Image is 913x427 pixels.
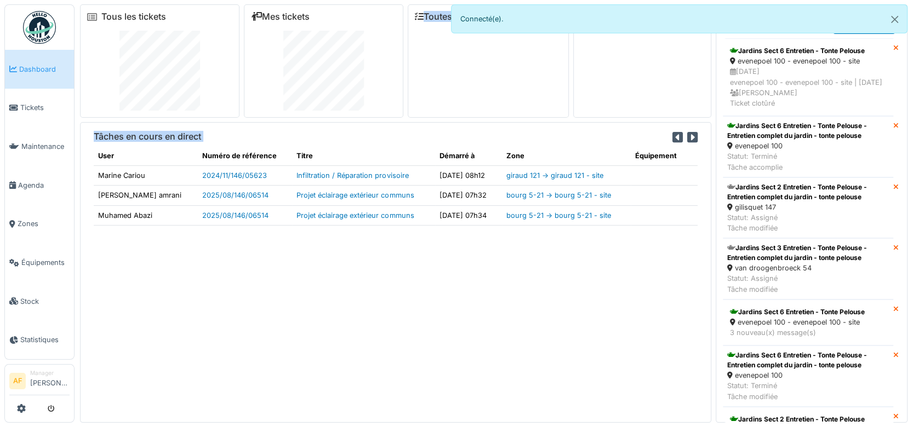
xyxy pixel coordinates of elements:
td: [DATE] 07h32 [435,186,502,205]
div: Jardins Sect 6 Entretien - Tonte Pelouse [730,307,886,317]
span: Maintenance [21,141,70,152]
div: Manager [30,369,70,377]
a: Statistiques [5,321,74,360]
a: Stock [5,282,74,321]
span: Stock [20,296,70,307]
div: Statut: Assigné Tâche modifiée [727,273,889,294]
th: Zone [502,146,630,166]
td: [DATE] 07h34 [435,205,502,225]
a: Jardins Sect 6 Entretien - Tonte Pelouse evenepoel 100 - evenepoel 100 - site 3 nouveau(x) messag... [723,299,893,345]
div: evenepoel 100 - evenepoel 100 - site [730,317,886,327]
a: AF Manager[PERSON_NAME] [9,369,70,395]
li: [PERSON_NAME] [30,369,70,393]
div: Jardins Sect 6 Entretien - Tonte Pelouse - Entretien complet du jardin - tonte pelouse [727,121,889,141]
a: Projet éclairage extérieur communs [296,191,414,199]
div: evenepoel 100 [727,141,889,151]
a: Jardins Sect 3 Entretien - Tonte Pelouse - Entretien complet du jardin - tonte pelouse van drooge... [723,238,893,299]
div: Jardins Sect 3 Entretien - Tonte Pelouse - Entretien complet du jardin - tonte pelouse [727,243,889,263]
span: Tickets [20,102,70,113]
div: Statut: Assigné Tâche modifiée [727,212,889,233]
td: [DATE] 08h12 [435,166,502,186]
a: Jardins Sect 2 Entretien - Tonte Pelouse - Entretien complet du jardin - tonte pelouse gilisquet ... [723,177,893,239]
div: gilisquet 147 [727,202,889,212]
a: 2024/11/146/05623 [202,171,267,180]
div: evenepoel 100 - evenepoel 100 - site [730,56,886,66]
a: Jardins Sect 6 Entretien - Tonte Pelouse - Entretien complet du jardin - tonte pelouse evenepoel ... [723,345,893,407]
div: Jardins Sect 2 Entretien - Tonte Pelouse [730,414,886,424]
span: translation missing: fr.shared.user [98,152,114,160]
div: Statut: Terminé Tâche accomplie [727,151,889,172]
th: Numéro de référence [198,146,292,166]
a: Jardins Sect 6 Entretien - Tonte Pelouse evenepoel 100 - evenepoel 100 - site [DATE]evenepoel 100... [723,38,893,116]
a: 2025/08/146/06514 [202,211,269,220]
a: Tous les tickets [101,11,166,22]
a: Mes tickets [251,11,310,22]
th: Démarré à [435,146,502,166]
th: Équipement [631,146,698,166]
a: Infiltration / Réparation provisoire [296,171,408,180]
td: Marine Cariou [94,166,198,186]
div: Jardins Sect 2 Entretien - Tonte Pelouse - Entretien complet du jardin - tonte pelouse [727,182,889,202]
div: 3 nouveau(x) message(s) [730,327,886,338]
td: Muhamed Abazi [94,205,198,225]
div: van droogenbroeck 54 [727,263,889,273]
h6: Tâches en cours en direct [94,131,201,142]
div: Connecté(e). [451,4,908,33]
a: giraud 121 -> giraud 121 - site [506,171,603,180]
a: Tickets [5,89,74,128]
img: Badge_color-CXgf-gQk.svg [23,11,56,44]
button: Close [882,5,907,34]
div: Jardins Sect 6 Entretien - Tonte Pelouse [730,46,886,56]
li: AF [9,373,26,389]
a: Zones [5,205,74,244]
a: Projet éclairage extérieur communs [296,211,414,220]
span: Dashboard [19,64,70,74]
a: Dashboard [5,50,74,89]
a: Équipements [5,243,74,282]
div: Statut: Terminé Tâche modifiée [727,380,889,401]
span: Statistiques [20,334,70,345]
a: bourg 5-21 -> bourg 5-21 - site [506,191,611,199]
td: [PERSON_NAME] amrani [94,186,198,205]
span: Équipements [21,257,70,268]
div: Jardins Sect 6 Entretien - Tonte Pelouse - Entretien complet du jardin - tonte pelouse [727,350,889,370]
a: bourg 5-21 -> bourg 5-21 - site [506,211,611,220]
a: Maintenance [5,127,74,166]
a: Agenda [5,166,74,205]
a: Toutes les tâches [415,11,497,22]
th: Titre [292,146,435,166]
a: Jardins Sect 6 Entretien - Tonte Pelouse - Entretien complet du jardin - tonte pelouse evenepoel ... [723,116,893,177]
div: [DATE] evenepoel 100 - evenepoel 100 - site | [DATE] [PERSON_NAME] Ticket clotûré [730,66,886,108]
a: 2025/08/146/06514 [202,191,269,199]
div: evenepoel 100 [727,370,889,380]
span: Zones [18,218,70,229]
span: Agenda [18,180,70,191]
